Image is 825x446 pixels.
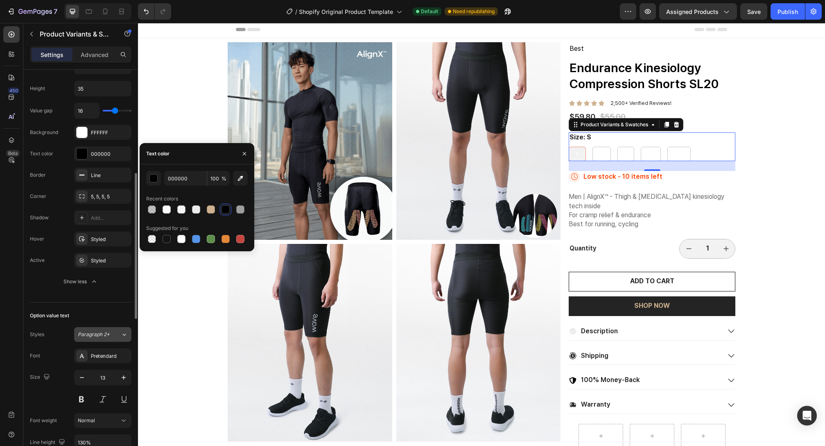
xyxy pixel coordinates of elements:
div: Show less [63,278,98,286]
input: quantity [561,216,579,235]
button: Show less [30,274,131,289]
div: 000000 [91,150,129,158]
button: Assigned Products [659,3,737,20]
button: Normal [74,413,131,428]
div: FFFFFF [91,129,129,137]
p: Low stock - 10 items left [445,150,524,158]
div: Add... [91,214,129,222]
div: $59.80 [431,88,458,100]
span: M [461,127,466,134]
iframe: Design area [138,23,825,446]
span: Best for running, cycling [431,197,500,205]
input: Auto [75,81,131,96]
span: For cramp relief & endurance [431,188,513,196]
div: Background [30,129,58,136]
div: Font [30,352,40,360]
div: Recent colors [146,195,178,203]
p: Product Variants & Swatches [40,29,109,39]
p: Settings [41,50,63,59]
p: Best [432,20,597,32]
div: Text color [30,150,53,157]
span: L [486,127,489,134]
span: / [295,7,297,16]
div: Font weight [30,417,57,424]
div: Product Variants & Swatches [441,98,512,105]
div: ADD TO CART [492,254,536,263]
div: Open Intercom Messenger [797,406,817,426]
button: Publish [771,3,805,20]
div: 450 [8,87,20,94]
input: Eg: FFFFFF [164,171,207,186]
input: Auto [75,103,99,118]
div: Styled [91,236,129,243]
div: Option value text [30,312,69,319]
div: Publish [778,7,798,16]
div: Suggested for you [146,225,188,232]
div: Corner [30,193,46,200]
p: Warranty [443,378,472,386]
div: $55.00 [461,88,488,100]
span: Save [747,8,761,15]
p: 7 [54,7,57,16]
button: Save [740,3,767,20]
span: Men | AlignX™ - Thigh & [MEDICAL_DATA] kinesiology tech inside [431,170,586,187]
h1: Endurance Kinesiology Compression Shorts SL20 [431,36,597,70]
div: SHOP NOW [496,279,532,287]
div: Beta [6,150,20,157]
p: 100% Money-Back [443,353,502,362]
span: XL [510,127,516,134]
button: increment [579,216,598,235]
div: Height [30,85,45,92]
p: Advanced [81,50,108,59]
div: Text color [146,150,170,157]
p: Shipping [443,329,470,337]
div: Hover [30,235,44,243]
div: Rich Text Editor. Editing area: main [431,19,597,33]
div: Pretendard [91,353,129,360]
div: 5, 5, 5, 5 [91,193,129,200]
span: Paragraph 2* [78,331,110,338]
span: Shopify Original Product Template [299,7,393,16]
span: S [438,127,441,134]
span: Need republishing [453,8,495,15]
div: Size [30,372,52,383]
img: WaveWear men's compression shorts for running shown from the back in black tight fit [258,221,423,419]
span: XXL [536,127,546,134]
div: Styles [30,331,44,338]
div: Border [30,171,46,179]
p: 2,500+ Verified Reviews! [472,77,533,84]
span: Assigned Products [666,7,719,16]
div: Shadow [30,214,49,221]
legend: Size: S [431,109,454,120]
span: Normal [78,417,95,423]
div: Active [30,257,45,264]
div: Styled [91,257,129,264]
div: Quantity [431,221,512,231]
button: ADD TO CART [431,249,597,269]
p: Description [443,304,480,313]
span: Default [421,8,438,15]
button: SHOP NOW [431,273,597,293]
button: decrement [542,216,561,235]
button: Paragraph 2* [74,327,131,342]
div: Value gap [30,107,52,114]
span: % [222,175,226,182]
button: 7 [3,3,61,20]
div: Undo/Redo [138,3,171,20]
div: Line [91,172,129,179]
div: Rich Text Editor. Editing area: main [472,76,534,85]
